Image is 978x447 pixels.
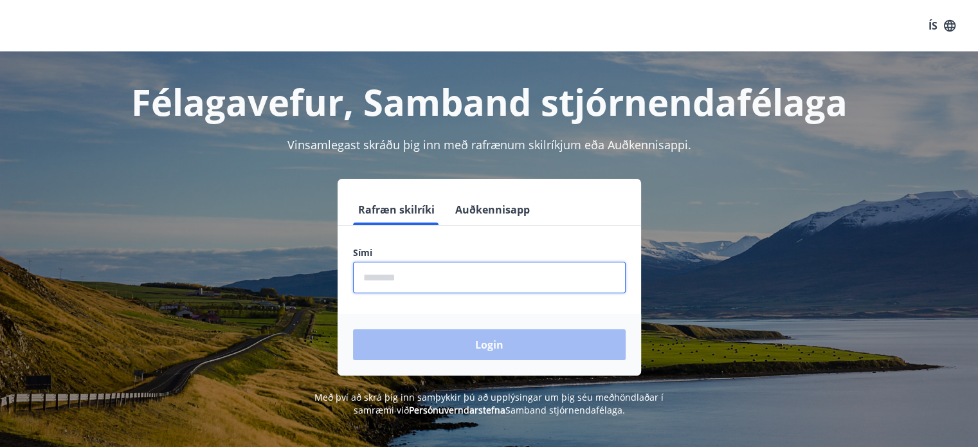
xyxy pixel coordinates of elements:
[450,194,535,225] button: Auðkennisapp
[314,391,664,416] span: Með því að skrá þig inn samþykkir þú að upplýsingar um þig séu meðhöndlaðar í samræmi við Samband...
[353,246,626,259] label: Sími
[921,14,963,37] button: ÍS
[287,137,691,152] span: Vinsamlegast skráðu þig inn með rafrænum skilríkjum eða Auðkennisappi.
[42,77,937,126] h1: Félagavefur, Samband stjórnendafélaga
[353,194,440,225] button: Rafræn skilríki
[409,404,505,416] a: Persónuverndarstefna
